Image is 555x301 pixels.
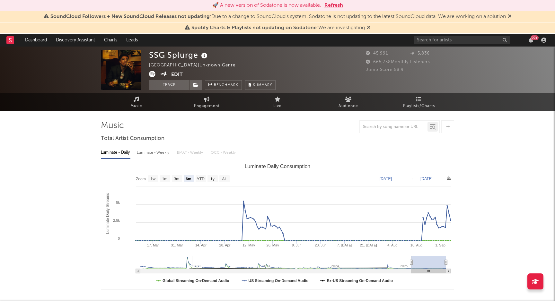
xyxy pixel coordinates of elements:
span: : Due to a change to SoundCloud's system, Sodatone is not updating to the latest SoundCloud data.... [50,14,506,19]
text: [DATE] [380,176,392,181]
span: 45,991 [366,51,388,56]
text: Zoom [136,177,146,181]
text: 1m [162,177,168,181]
text: All [222,177,226,181]
text: 17. Mar [147,243,159,247]
text: Global Streaming On-Demand Audio [163,279,229,283]
button: Summary [245,80,276,90]
text: 0 [118,236,120,240]
text: 14. Apr [195,243,207,247]
span: Benchmark [214,82,238,89]
span: Spotify Charts & Playlists not updating on Sodatone [191,25,317,30]
button: Edit [171,71,183,79]
a: Dashboard [21,34,51,47]
text: 1w [151,177,156,181]
span: Dismiss [508,14,512,19]
text: US Streaming On-Demand Audio [249,279,309,283]
span: : We are investigating [191,25,365,30]
button: Track [149,80,189,90]
text: 2.5k [113,219,120,222]
a: Playlists/Charts [383,93,454,111]
div: Luminate - Weekly [137,147,171,158]
text: 28. Apr [219,243,231,247]
text: YTD [197,177,205,181]
text: [DATE] [420,176,433,181]
text: 3m [174,177,180,181]
span: Engagement [194,102,220,110]
span: SoundCloud Followers + New SoundCloud Releases not updating [50,14,210,19]
span: 665,738 Monthly Listeners [366,60,430,64]
text: 12. May [242,243,255,247]
span: Playlists/Charts [403,102,435,110]
text: 9. Jun [292,243,302,247]
div: 99 + [531,35,539,40]
text: → [410,176,413,181]
span: Dismiss [367,25,371,30]
text: 5k [116,201,120,204]
text: 23. Jun [315,243,326,247]
text: 31. Mar [171,243,183,247]
a: Benchmark [205,80,242,90]
span: Summary [253,83,272,87]
svg: Luminate Daily Consumption [101,161,454,289]
a: Live [242,93,313,111]
span: Total Artist Consumption [101,135,164,142]
span: Audience [339,102,358,110]
a: Audience [313,93,383,111]
a: Engagement [172,93,242,111]
div: [GEOGRAPHIC_DATA] | Unknown Genre [149,62,243,69]
input: Search by song name or URL [360,125,427,130]
text: 6m [186,177,191,181]
div: SSG Splurge [149,50,209,60]
span: Jump Score: 58.9 [366,68,404,72]
a: Leads [122,34,142,47]
a: Music [101,93,172,111]
button: 99+ [529,38,533,43]
text: 18. Aug [410,243,422,247]
text: 4. Aug [387,243,397,247]
text: 26. May [267,243,279,247]
text: Luminate Daily Consumption [245,164,311,169]
span: 5,836 [410,51,430,56]
span: Music [130,102,142,110]
text: 7. [DATE] [337,243,352,247]
div: Luminate - Daily [101,147,130,158]
text: Ex-US Streaming On-Demand Audio [327,279,393,283]
text: 1y [210,177,215,181]
a: Discovery Assistant [51,34,100,47]
span: Live [273,102,282,110]
text: 1. Sep [435,243,445,247]
text: 21. [DATE] [360,243,377,247]
text: Luminate Daily Streams [105,193,110,234]
input: Search for artists [414,36,510,44]
a: Charts [100,34,122,47]
div: 🚀 A new version of Sodatone is now available. [212,2,321,9]
button: Refresh [324,2,343,9]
